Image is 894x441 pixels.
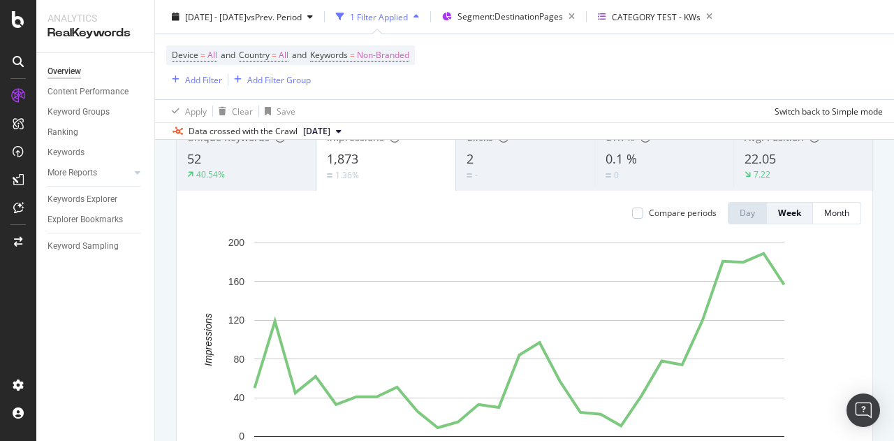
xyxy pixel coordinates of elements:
[606,131,635,144] span: CTR %
[335,169,359,181] div: 1.36%
[350,10,408,22] div: 1 Filter Applied
[824,207,849,219] div: Month
[228,71,311,88] button: Add Filter Group
[467,131,493,144] span: Clicks
[775,105,883,117] div: Switch back to Simple mode
[228,237,245,248] text: 200
[330,6,425,28] button: 1 Filter Applied
[357,45,409,65] span: Non-Branded
[649,207,717,219] div: Compare periods
[47,64,81,79] div: Overview
[277,105,295,117] div: Save
[228,315,245,326] text: 120
[47,239,119,254] div: Keyword Sampling
[213,100,253,122] button: Clear
[203,313,214,366] text: Impressions
[47,192,117,207] div: Keywords Explorer
[47,239,145,254] a: Keyword Sampling
[47,145,85,160] div: Keywords
[47,192,145,207] a: Keywords Explorer
[745,150,776,167] span: 22.05
[47,125,78,140] div: Ranking
[327,173,332,178] img: Equal
[189,125,298,138] div: Data crossed with the Crawl
[350,49,355,61] span: =
[303,125,330,138] span: 2025 Aug. 22nd
[185,73,222,85] div: Add Filter
[166,6,318,28] button: [DATE] - [DATE]vsPrev. Period
[606,150,637,167] span: 0.1 %
[292,49,307,61] span: and
[47,85,145,99] a: Content Performance
[606,173,611,178] img: Equal
[166,71,222,88] button: Add Filter
[239,49,270,61] span: Country
[47,166,131,180] a: More Reports
[185,10,247,22] span: [DATE] - [DATE]
[740,207,755,219] div: Day
[47,85,129,99] div: Content Performance
[172,49,198,61] span: Device
[592,6,718,28] button: CATEGORY TEST - KWs
[247,73,311,85] div: Add Filter Group
[467,150,474,167] span: 2
[47,212,145,227] a: Explorer Bookmarks
[769,100,883,122] button: Switch back to Simple mode
[310,49,348,61] span: Keywords
[185,105,207,117] div: Apply
[457,10,563,22] span: Segment: DestinationPages
[437,6,580,28] button: Segment:DestinationPages
[207,45,217,65] span: All
[475,169,478,181] div: -
[232,105,253,117] div: Clear
[467,173,472,178] img: Equal
[221,49,235,61] span: and
[778,207,801,219] div: Week
[272,49,277,61] span: =
[196,168,225,180] div: 40.54%
[279,45,288,65] span: All
[247,10,302,22] span: vs Prev. Period
[47,166,97,180] div: More Reports
[298,123,347,140] button: [DATE]
[47,105,145,120] a: Keyword Groups
[327,150,358,167] span: 1,873
[813,202,861,224] button: Month
[47,212,123,227] div: Explorer Bookmarks
[612,10,701,22] div: CATEGORY TEST - KWs
[259,100,295,122] button: Save
[728,202,767,224] button: Day
[166,100,207,122] button: Apply
[767,202,813,224] button: Week
[200,49,205,61] span: =
[47,145,145,160] a: Keywords
[47,11,143,25] div: Analytics
[327,131,384,144] span: Impressions
[614,169,619,181] div: 0
[754,168,770,180] div: 7.22
[228,276,245,287] text: 160
[233,392,244,403] text: 40
[47,105,110,120] div: Keyword Groups
[47,125,145,140] a: Ranking
[233,354,244,365] text: 80
[47,25,143,41] div: RealKeywords
[187,150,201,167] span: 52
[847,393,880,427] div: Open Intercom Messenger
[47,64,145,79] a: Overview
